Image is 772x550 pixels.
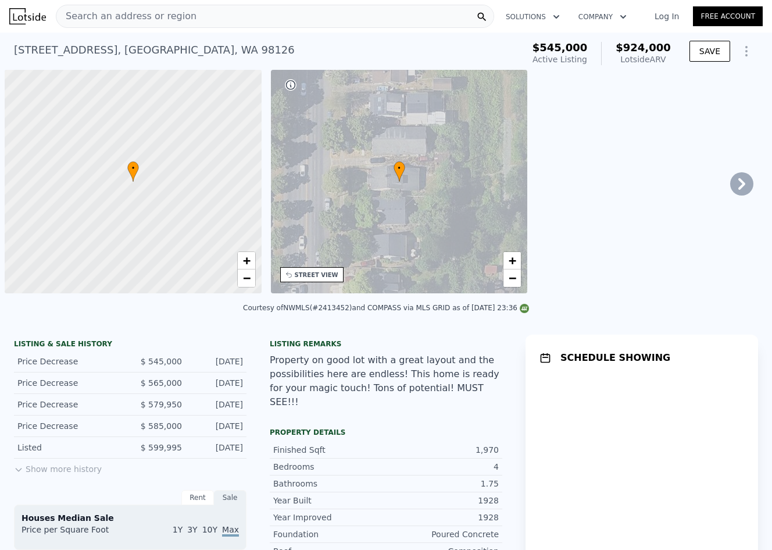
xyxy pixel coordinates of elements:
div: • [394,161,405,182]
span: − [242,271,250,285]
span: 10Y [202,525,217,534]
span: $924,000 [616,41,671,54]
div: 1.75 [386,478,499,489]
div: Year Improved [273,512,386,523]
span: • [394,163,405,173]
div: Listing remarks [270,339,502,349]
div: Sale [214,490,246,505]
button: Show Options [735,40,758,63]
span: 3Y [187,525,197,534]
div: Rent [181,490,214,505]
div: Property details [270,428,502,437]
div: Poured Concrete [386,528,499,540]
div: Price Decrease [17,399,121,410]
img: NWMLS Logo [520,304,529,313]
div: [DATE] [191,377,243,389]
div: [DATE] [191,399,243,410]
div: Lotside ARV [616,54,671,65]
div: Finished Sqft [273,444,386,456]
div: Foundation [273,528,386,540]
button: Show more history [14,459,102,475]
div: Year Built [273,495,386,506]
div: 1928 [386,512,499,523]
span: $ 545,000 [141,357,182,366]
a: Zoom in [238,252,255,269]
span: Max [222,525,239,537]
div: 1,970 [386,444,499,456]
div: 4 [386,461,499,473]
div: 1928 [386,495,499,506]
a: Zoom out [503,269,521,287]
span: Search an address or region [56,9,196,23]
span: $545,000 [532,41,588,54]
div: Price Decrease [17,377,121,389]
span: + [509,253,516,268]
div: Listed [17,442,121,453]
div: STREET VIEW [295,271,338,279]
div: [DATE] [191,442,243,453]
div: [DATE] [191,420,243,432]
a: Log In [641,10,693,22]
div: Bathrooms [273,478,386,489]
span: $ 585,000 [141,421,182,431]
div: LISTING & SALE HISTORY [14,339,246,351]
div: Price Decrease [17,420,121,432]
div: Price Decrease [17,356,121,367]
span: − [509,271,516,285]
h1: SCHEDULE SHOWING [560,351,670,365]
span: 1Y [173,525,183,534]
span: $ 565,000 [141,378,182,388]
button: Company [569,6,636,27]
span: + [242,253,250,268]
div: Price per Square Foot [22,524,130,542]
span: • [127,163,139,173]
span: Active Listing [532,55,587,64]
a: Free Account [693,6,763,26]
a: Zoom in [503,252,521,269]
span: $ 599,995 [141,443,182,452]
div: Bedrooms [273,461,386,473]
span: $ 579,950 [141,400,182,409]
div: Courtesy of NWMLS (#2413452) and COMPASS via MLS GRID as of [DATE] 23:36 [243,304,529,312]
a: Zoom out [238,269,255,287]
button: Solutions [496,6,569,27]
div: • [127,161,139,182]
img: Lotside [9,8,46,24]
div: Property on good lot with a great layout and the possibilities here are endless! This home is rea... [270,353,502,409]
button: SAVE [689,41,730,62]
div: [STREET_ADDRESS] , [GEOGRAPHIC_DATA] , WA 98126 [14,42,295,58]
div: [DATE] [191,356,243,367]
div: Houses Median Sale [22,512,239,524]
